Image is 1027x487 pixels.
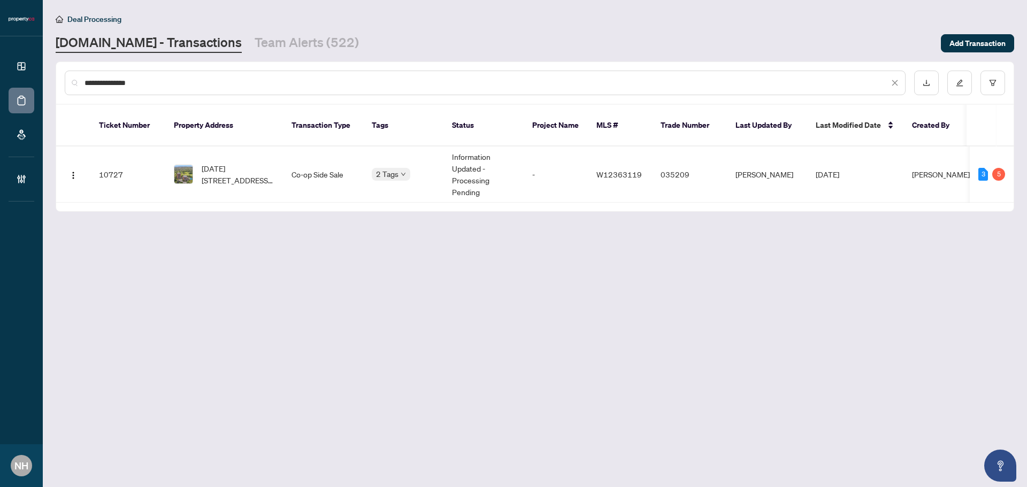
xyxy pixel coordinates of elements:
span: 2 Tags [376,168,398,180]
span: edit [956,79,963,87]
span: home [56,16,63,23]
td: - [524,146,588,203]
th: Transaction Type [283,105,363,146]
img: logo [9,16,34,22]
td: 10727 [90,146,165,203]
button: download [914,71,939,95]
span: Deal Processing [67,14,121,24]
td: Information Updated - Processing Pending [443,146,524,203]
button: Logo [65,166,82,183]
span: [PERSON_NAME] [912,169,970,179]
span: W12363119 [596,169,642,179]
span: download [923,79,930,87]
span: down [401,172,406,177]
th: Last Modified Date [807,105,903,146]
span: filter [989,79,997,87]
th: MLS # [588,105,652,146]
span: [DATE] [816,169,839,179]
img: Logo [69,171,78,180]
div: 5 [992,168,1005,181]
th: Last Updated By [727,105,807,146]
a: Team Alerts (522) [255,34,359,53]
button: filter [980,71,1005,95]
span: [DATE][STREET_ADDRESS][DATE][PERSON_NAME] [202,163,274,186]
th: Property Address [165,105,283,146]
button: Open asap [984,450,1016,482]
th: Ticket Number [90,105,165,146]
th: Tags [363,105,443,146]
div: 3 [978,168,988,181]
button: Add Transaction [941,34,1014,52]
td: Co-op Side Sale [283,146,363,203]
button: edit [947,71,972,95]
span: Add Transaction [949,35,1006,52]
th: Trade Number [652,105,727,146]
th: Project Name [524,105,588,146]
a: [DOMAIN_NAME] - Transactions [56,34,242,53]
img: thumbnail-img [174,165,193,183]
th: Status [443,105,524,146]
span: NH [14,458,28,473]
span: close [891,79,899,87]
th: Created By [903,105,968,146]
td: [PERSON_NAME] [727,146,807,203]
span: Last Modified Date [816,119,881,131]
td: 035209 [652,146,727,203]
